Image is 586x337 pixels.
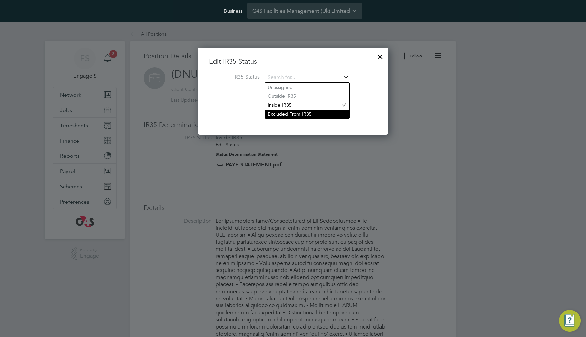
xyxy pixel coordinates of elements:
[265,92,349,100] li: Outside IR35
[265,83,349,92] li: Unassigned
[265,110,349,118] li: Excluded From IR35
[209,57,377,66] h3: Edit IR35 Status
[209,74,260,81] label: IR35 Status
[224,8,242,14] label: Business
[265,73,349,83] input: Search for...
[209,104,377,121] li: or
[559,310,581,332] button: Engage Resource Center
[265,100,349,109] li: Inside IR35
